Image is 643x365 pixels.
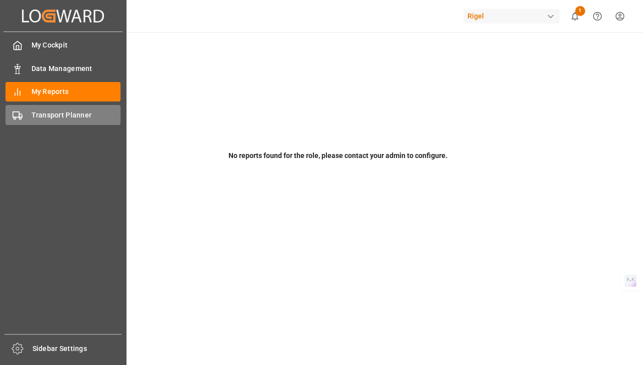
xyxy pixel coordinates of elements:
[586,5,608,27] button: Help Center
[5,105,120,124] a: Transport Planner
[5,82,120,101] a: My Reports
[5,35,120,55] a: My Cockpit
[31,86,121,97] span: My Reports
[228,150,447,161] p: No reports found for the role, please contact your admin to configure.
[31,40,121,50] span: My Cockpit
[463,6,563,25] button: Rigel
[563,5,586,27] button: show 1 new notifications
[5,58,120,78] a: Data Management
[31,110,121,120] span: Transport Planner
[575,6,585,16] span: 1
[463,9,559,23] div: Rigel
[32,343,122,354] span: Sidebar Settings
[31,63,121,74] span: Data Management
